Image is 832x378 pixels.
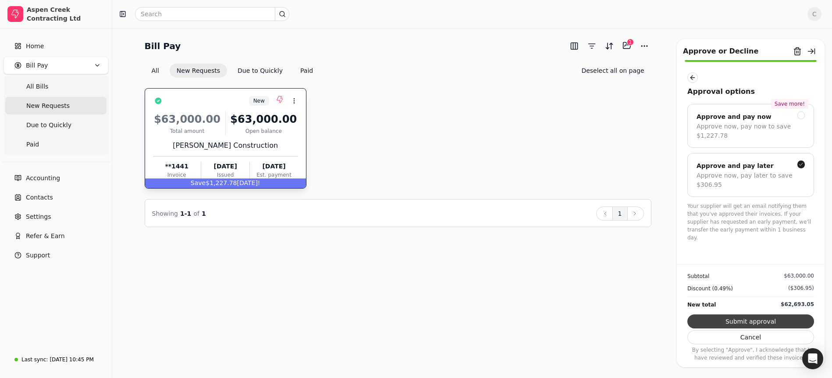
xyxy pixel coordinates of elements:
div: 1 [627,39,634,46]
div: Invoice filter options [145,64,320,78]
div: Invoice [153,171,201,179]
button: Submit approval [687,314,814,328]
span: Showing [152,210,178,217]
span: Bill Pay [26,61,48,70]
span: Save [191,179,206,186]
div: $63,000.00 [784,272,814,280]
a: Last sync:[DATE] 10:45 PM [4,352,108,367]
span: New Requests [26,101,70,111]
div: [PERSON_NAME] Construction [153,140,298,151]
div: Est. payment [250,171,298,179]
button: Bill Pay [4,57,108,74]
div: Total amount [153,127,222,135]
a: Paid [5,136,107,153]
a: Settings [4,208,108,225]
a: Accounting [4,169,108,187]
div: Aspen Creek Contracting Ltd [27,5,104,23]
div: New total [687,300,716,309]
span: All Bills [26,82,48,91]
span: Paid [26,140,39,149]
div: Save more! [771,99,808,109]
h2: Bill Pay [145,39,181,53]
button: Batch (1) [620,39,634,53]
a: All Bills [5,78,107,95]
span: Refer & Earn [26,232,65,241]
div: Approve now, pay later to save $306.95 [697,171,805,189]
div: $63,000.00 [153,111,222,127]
span: Accounting [26,174,60,183]
div: Approve or Decline [683,46,758,57]
div: Approve now, pay now to save $1,227.78 [697,122,805,140]
a: New Requests [5,97,107,114]
span: Due to Quickly [26,121,71,130]
div: Open balance [229,127,298,135]
div: [DATE] [250,162,298,171]
a: Due to Quickly [5,116,107,134]
input: Search [135,7,289,21]
span: 1 - 1 [180,210,191,217]
div: Issued [201,171,249,179]
div: [DATE] 10:45 PM [50,356,93,364]
button: Support [4,246,108,264]
button: Refer & Earn [4,227,108,245]
button: Paid [293,64,320,78]
button: Sort [602,39,616,53]
div: Subtotal [687,272,709,281]
div: Open Intercom Messenger [802,348,823,369]
button: All [145,64,166,78]
div: Approve and pay now [697,111,772,122]
div: $62,693.05 [781,300,814,308]
div: Approve and pay later [697,160,774,171]
span: 1 [202,210,206,217]
button: Cancel [687,330,814,344]
div: ($306.95) [788,284,814,292]
span: Contacts [26,193,53,202]
div: Discount (0.49%) [687,284,733,293]
div: Last sync: [21,356,48,364]
button: C [807,7,821,21]
a: Home [4,37,108,55]
div: [DATE] [201,162,249,171]
span: [DATE]! [237,179,260,186]
div: Approval options [687,86,814,97]
span: Settings [26,212,51,221]
span: New [253,97,265,105]
p: Your supplier will get an email notifying them that you've approved their invoices. If your suppl... [687,202,814,242]
div: $1,227.78 [145,178,306,188]
span: of [193,210,199,217]
button: New Requests [170,64,227,78]
span: Support [26,251,50,260]
div: $63,000.00 [229,111,298,127]
span: Home [26,42,44,51]
p: By selecting "Approve", I acknowledge that I have reviewed and verified these invoices. [687,346,814,362]
button: 1 [612,207,628,221]
button: Due to Quickly [231,64,290,78]
a: Contacts [4,189,108,206]
button: More [637,39,651,53]
button: Deselect all on page [574,64,651,78]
